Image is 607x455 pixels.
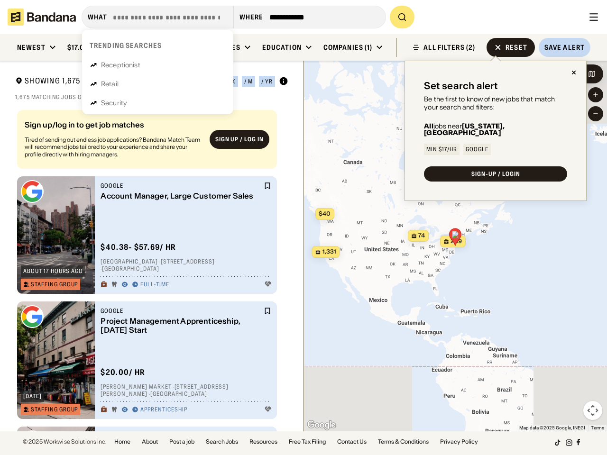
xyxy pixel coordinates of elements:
div: Project Management Apprenticeship, [DATE] Start [101,317,262,335]
div: Full-time [140,281,169,289]
img: Google [306,419,337,431]
div: Min $17/hr [426,146,457,152]
div: $17.00 / hour [67,43,114,52]
div: Retail [101,81,119,87]
div: [DATE] [23,393,42,399]
div: Companies (1) [323,43,373,52]
div: 1,675 matching jobs on [DOMAIN_NAME] [15,93,288,101]
div: Staffing Group [31,407,78,412]
div: ALL FILTERS (2) [423,44,475,51]
div: Google [466,146,488,152]
div: jobs near [424,123,567,136]
div: Google [101,307,262,315]
a: Home [114,439,130,445]
img: Google logo [21,305,44,328]
div: [PERSON_NAME] Market · [STREET_ADDRESS][PERSON_NAME] · [GEOGRAPHIC_DATA] [101,383,271,398]
div: what [88,13,107,21]
a: About [142,439,158,445]
div: Set search alert [424,80,498,91]
div: Account Manager, Large Customer Sales [101,191,262,200]
img: Bandana logotype [8,9,76,26]
a: Open this area in Google Maps (opens a new window) [306,419,337,431]
span: Map data ©2025 Google, INEGI [519,425,585,430]
b: [US_STATE], [GEOGRAPHIC_DATA] [424,122,505,137]
div: © 2025 Workwise Solutions Inc. [23,439,107,445]
div: Save Alert [544,43,585,52]
span: 1,331 [322,248,336,256]
b: All [424,122,433,130]
div: Education [262,43,302,52]
a: Terms (opens in new tab) [591,425,604,430]
div: $ 40.38 - $57.69 / hr [101,242,176,252]
img: Google logo [21,430,44,453]
a: Terms & Conditions [378,439,429,445]
div: Security [101,100,127,106]
a: Free Tax Filing [289,439,326,445]
span: 74 [418,232,425,240]
img: Google logo [21,180,44,203]
div: / m [244,79,253,84]
div: Where [239,13,264,21]
div: Receptionist [101,62,140,68]
div: Sign up / Log in [215,136,264,144]
div: $ 20.00 / hr [101,367,145,377]
span: $40 [319,210,331,217]
div: grid [15,106,288,431]
div: Tired of sending out endless job applications? Bandana Match Team will recommend jobs tailored to... [25,136,202,158]
div: Google [101,182,262,190]
a: Search Jobs [206,439,238,445]
div: SIGN-UP / LOGIN [471,171,520,177]
div: Newest [17,43,46,52]
div: Apprenticeship [140,406,187,414]
button: Map camera controls [583,401,602,420]
div: Trending searches [90,41,162,50]
div: Showing 1,675 Verified Jobs [15,76,186,88]
div: Reset [506,44,527,51]
a: Post a job [169,439,194,445]
div: / yr [261,79,273,84]
div: about 17 hours ago [23,268,83,274]
a: Privacy Policy [440,439,478,445]
a: Resources [249,439,277,445]
div: [GEOGRAPHIC_DATA] · [STREET_ADDRESS] · [GEOGRAPHIC_DATA] [101,258,271,273]
a: Contact Us [337,439,367,445]
div: Staffing Group [31,282,78,287]
div: Sign up/log in to get job matches [25,121,202,136]
div: Be the first to know of new jobs that match your search and filters: [424,95,567,111]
